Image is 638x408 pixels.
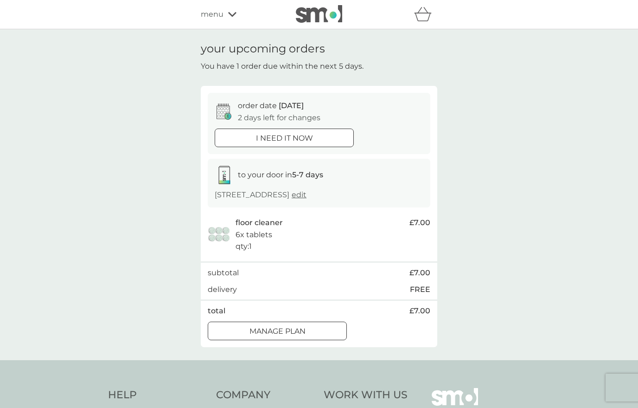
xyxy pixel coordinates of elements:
[238,170,323,179] span: to your door in
[279,101,304,110] span: [DATE]
[236,217,283,229] p: floor cleaner
[208,267,239,279] p: subtotal
[216,388,315,402] h4: Company
[201,42,325,56] h1: your upcoming orders
[238,112,320,124] p: 2 days left for changes
[409,305,430,317] span: £7.00
[409,217,430,229] span: £7.00
[296,5,342,23] img: smol
[208,322,347,340] button: Manage plan
[208,305,225,317] p: total
[324,388,408,402] h4: Work With Us
[414,5,437,24] div: basket
[108,388,207,402] h4: Help
[236,240,252,253] p: qty : 1
[249,325,306,337] p: Manage plan
[256,132,313,144] p: i need it now
[201,8,223,20] span: menu
[236,229,272,241] p: 6x tablets
[238,100,304,112] p: order date
[410,284,430,296] p: FREE
[201,60,364,72] p: You have 1 order due within the next 5 days.
[292,170,323,179] strong: 5-7 days
[215,129,354,147] button: i need it now
[208,284,237,296] p: delivery
[292,190,306,199] a: edit
[215,189,306,201] p: [STREET_ADDRESS]
[409,267,430,279] span: £7.00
